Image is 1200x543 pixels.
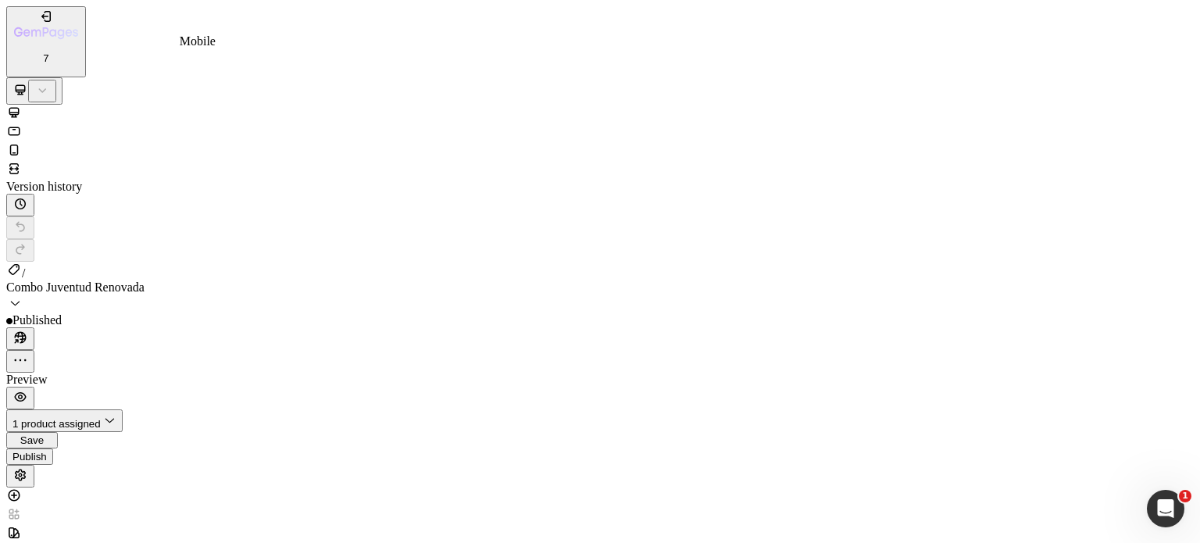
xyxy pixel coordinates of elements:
[6,73,931,87] div: MX$ 1,199.00
[6,101,931,115] div: Product Price
[6,448,53,465] button: Publish
[6,87,931,101] div: Product Price
[14,52,78,64] p: 7
[6,115,931,129] div: Row
[12,451,47,463] div: Publish
[6,432,58,448] button: Save
[1179,490,1191,502] span: 1
[6,216,1194,262] div: Undo/Redo
[1147,490,1184,527] iframe: Intercom live chat
[6,409,123,432] button: 1 product assigned
[6,13,931,41] h1: Combo Juventud Renovada
[180,34,216,48] div: Mobile
[12,313,62,327] span: Published
[6,373,1194,387] div: Preview
[6,59,931,73] div: Product Title
[20,434,44,446] span: Save
[22,266,25,280] span: /
[12,418,101,430] span: 1 product assigned
[6,280,145,294] span: Combo Juventud Renovada
[6,6,86,77] button: 7
[6,180,1194,194] div: Version history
